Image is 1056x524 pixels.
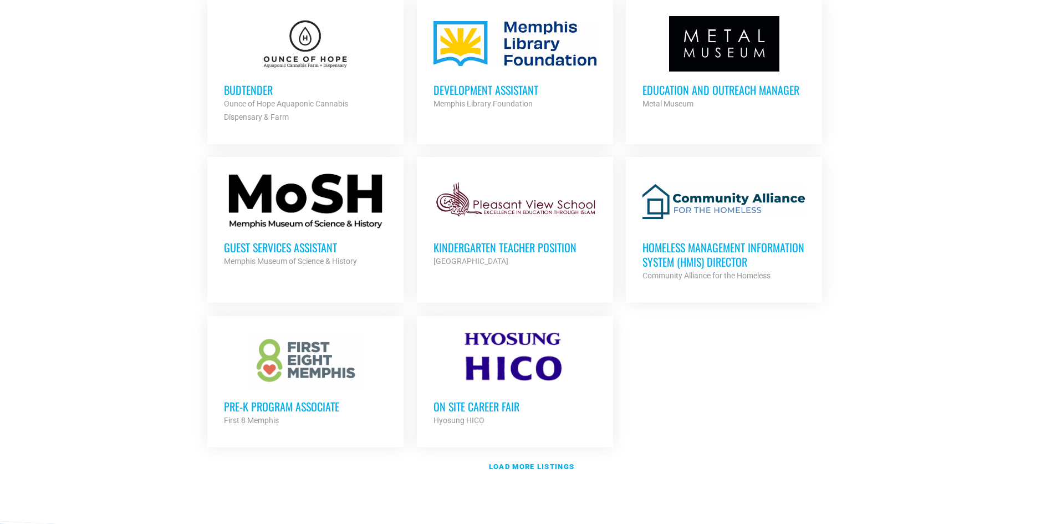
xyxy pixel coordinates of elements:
[224,83,387,97] h3: Budtender
[224,257,357,266] strong: Memphis Museum of Science & History
[433,240,596,255] h3: Kindergarten Teacher Position
[433,416,484,425] strong: Hyosung HICO
[642,99,693,108] strong: Metal Museum
[433,83,596,97] h3: Development Assistant
[489,462,574,471] strong: Load more listings
[642,83,805,97] h3: Education and Outreach Manager
[224,416,279,425] strong: First 8 Memphis
[417,157,613,284] a: Kindergarten Teacher Position [GEOGRAPHIC_DATA]
[433,399,596,414] h3: On Site Career Fair
[642,240,805,269] h3: Homeless Management Information System (HMIS) Director
[224,399,387,414] h3: Pre-K Program Associate
[207,316,404,444] a: Pre-K Program Associate First 8 Memphis
[626,157,822,299] a: Homeless Management Information System (HMIS) Director Community Alliance for the Homeless
[417,316,613,444] a: On Site Career Fair Hyosung HICO
[224,99,348,121] strong: Ounce of Hope Aquaponic Cannabis Dispensary & Farm
[433,99,533,108] strong: Memphis Library Foundation
[224,240,387,255] h3: Guest Services Assistant
[642,271,771,280] strong: Community Alliance for the Homeless
[201,454,855,480] a: Load more listings
[433,257,508,266] strong: [GEOGRAPHIC_DATA]
[207,157,404,284] a: Guest Services Assistant Memphis Museum of Science & History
